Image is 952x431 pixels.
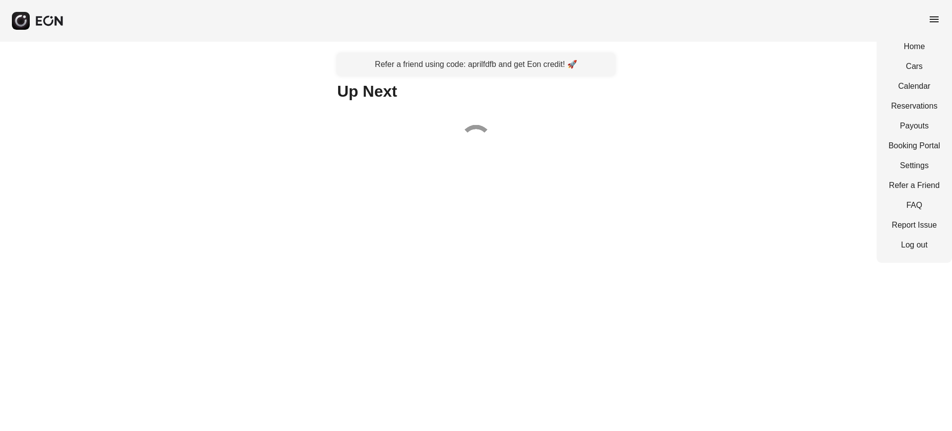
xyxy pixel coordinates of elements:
[889,61,940,72] a: Cars
[889,140,940,152] a: Booking Portal
[889,120,940,132] a: Payouts
[928,13,940,25] span: menu
[889,239,940,251] a: Log out
[337,85,615,97] h1: Up Next
[889,219,940,231] a: Report Issue
[889,180,940,191] a: Refer a Friend
[889,41,940,53] a: Home
[889,100,940,112] a: Reservations
[889,160,940,172] a: Settings
[337,54,615,75] a: Refer a friend using code: aprilfdfb and get Eon credit! 🚀
[889,80,940,92] a: Calendar
[889,199,940,211] a: FAQ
